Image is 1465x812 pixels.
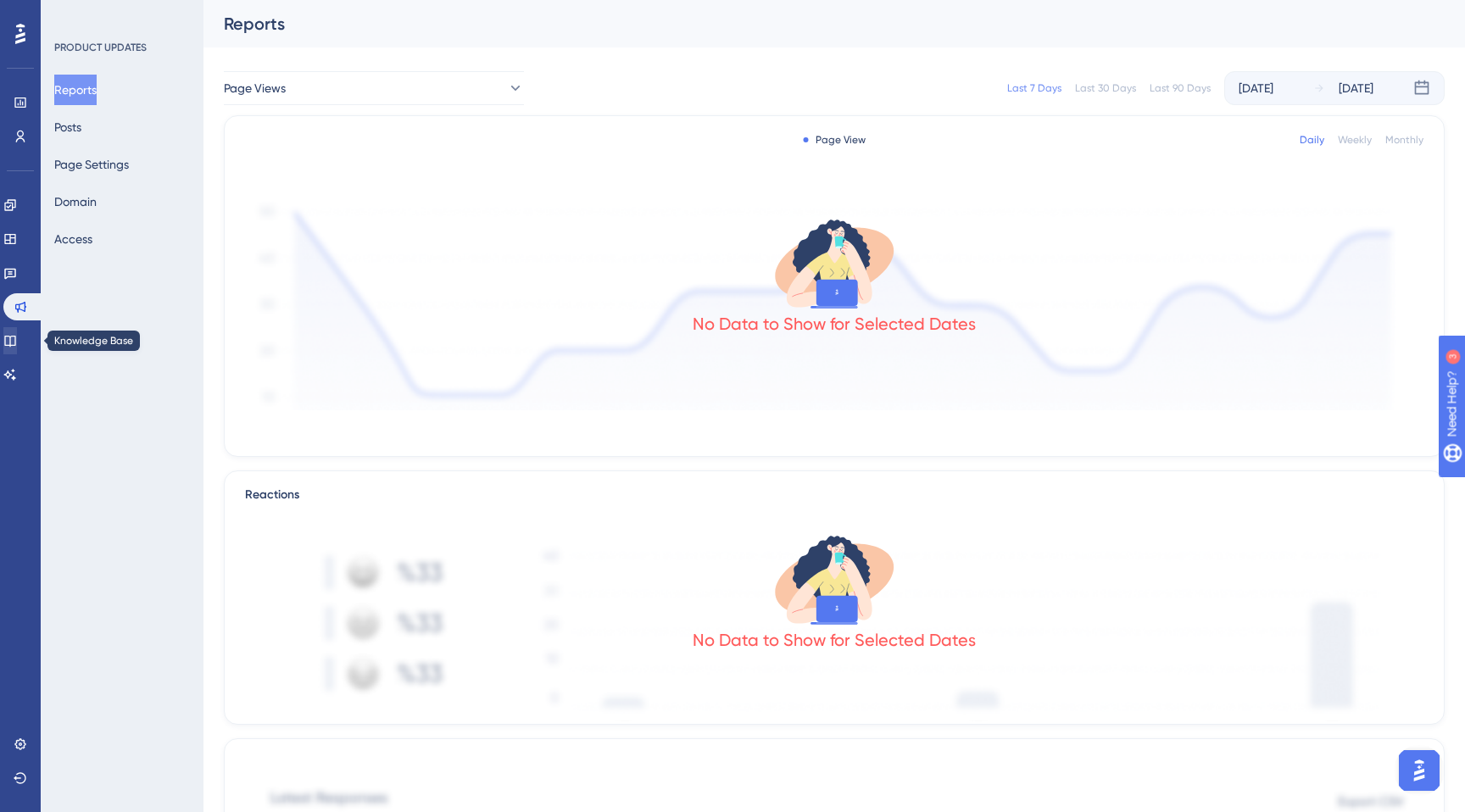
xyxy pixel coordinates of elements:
[224,78,286,98] span: Page Views
[245,485,1423,505] div: Reactions
[54,149,129,180] button: Page Settings
[54,186,97,217] button: Domain
[1075,81,1136,95] div: Last 30 Days
[224,12,1402,36] div: Reports
[1385,133,1423,147] div: Monthly
[693,312,976,336] div: No Data to Show for Selected Dates
[804,133,866,147] div: Page View
[224,71,524,105] button: Page Views
[54,41,147,54] div: PRODUCT UPDATES
[54,112,81,142] button: Posts
[693,628,976,652] div: No Data to Show for Selected Dates
[54,75,97,105] button: Reports
[40,4,106,25] span: Need Help?
[1338,133,1372,147] div: Weekly
[1007,81,1061,95] div: Last 7 Days
[1239,78,1273,98] div: [DATE]
[1394,745,1445,796] iframe: UserGuiding AI Assistant Launcher
[118,8,123,22] div: 3
[1300,133,1324,147] div: Daily
[54,224,92,254] button: Access
[1150,81,1211,95] div: Last 90 Days
[1339,78,1373,98] div: [DATE]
